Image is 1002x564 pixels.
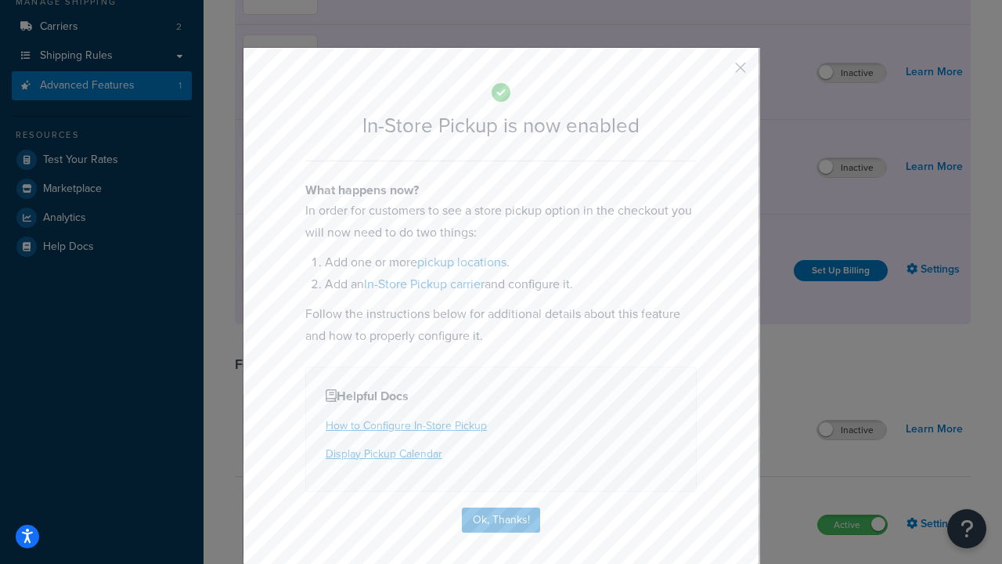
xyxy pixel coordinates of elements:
[305,200,697,244] p: In order for customers to see a store pickup option in the checkout you will now need to do two t...
[462,508,540,533] button: Ok, Thanks!
[364,275,485,293] a: In-Store Pickup carrier
[326,446,442,462] a: Display Pickup Calendar
[417,253,506,271] a: pickup locations
[326,387,676,406] h4: Helpful Docs
[326,418,487,434] a: How to Configure In-Store Pickup
[305,181,697,200] h4: What happens now?
[305,114,697,137] h2: In-Store Pickup is now enabled
[325,273,697,295] li: Add an and configure it.
[305,303,697,347] p: Follow the instructions below for additional details about this feature and how to properly confi...
[325,251,697,273] li: Add one or more .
